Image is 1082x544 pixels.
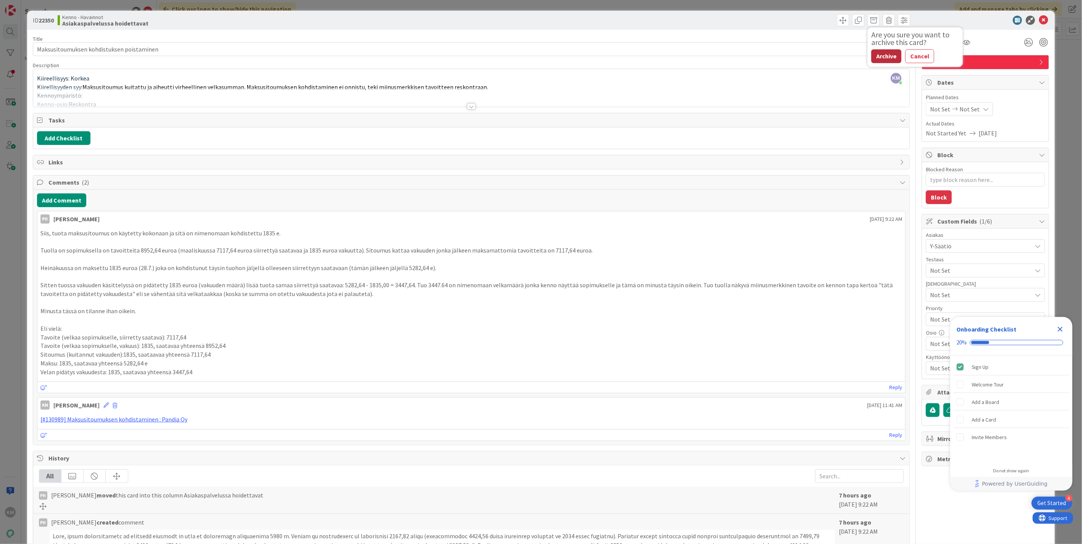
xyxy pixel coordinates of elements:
div: Footer [950,477,1072,491]
div: Onboarding Checklist [956,325,1017,334]
p: Eli vielä: [40,324,902,333]
div: Käyttöönottokriittisyys [926,354,1045,360]
div: PH [40,214,50,224]
div: Sign Up is complete. [953,359,1069,375]
div: KM [40,401,50,410]
span: [DATE] [979,129,997,138]
div: Checklist progress: 20% [956,339,1066,346]
span: Mirrors [937,434,1035,443]
a: Powered by UserGuiding [954,477,1069,491]
div: Are you sure you want to archive this card? [871,31,959,46]
div: Add a Card [972,415,997,424]
div: All [39,470,61,483]
span: Maksusitoumus kuitattu ja aiheutti virheellinen velkasumman. Maksusitoumuksen kohdistaminen ei on... [82,83,488,91]
p: Sitten tuossa vakuuden käsittelyssä on pidätetty 1835 euroa (vakuuden määrä) lisää tuota samaa si... [40,281,902,298]
div: [PERSON_NAME] [53,214,100,224]
span: Havainto [937,58,1035,67]
p: Tavoite (velkaa sopimukselle, siirretty saatava): 7117,64 [40,333,902,342]
span: Block [937,150,1035,159]
input: type card name here... [33,42,910,56]
span: Metrics [937,454,1035,464]
span: Not Started Yet [926,129,966,138]
span: [DATE] 9:22 AM [870,215,902,223]
span: Links [48,158,896,167]
span: Attachments [937,388,1035,397]
a: Reply [889,430,902,440]
label: Blocked Reason [926,166,963,173]
div: Do not show again [993,468,1029,474]
p: Maksu: 1835, saatavaa yhteensä 5282,64 e [40,359,902,368]
a: Reply [889,383,902,392]
div: Invite Members is incomplete. [953,429,1069,446]
p: Velan pidätys vakuudesta: 1835, saatavaa yhteensä 3447,64 [40,368,902,377]
p: Siis, tuota maksusitoumus on käytetty kokonaan ja sitä on nimenomaan kohdistettu 1835 e. [40,229,902,238]
p: Sitoumus (kuitannut vakuuden):1835, saataavaa yhteensä 7117,64 [40,350,902,359]
button: Cancel [905,49,934,63]
span: [PERSON_NAME] comment [51,518,144,527]
span: Not Set [930,364,1032,373]
div: [PERSON_NAME] [53,401,100,410]
div: Osio [926,330,1045,335]
div: Invite Members [972,433,1007,442]
b: 7 hours ago [839,491,871,499]
div: [DEMOGRAPHIC_DATA] [926,281,1045,286]
div: PH [39,491,47,500]
span: Powered by UserGuiding [982,479,1048,488]
div: Add a Board is incomplete. [953,394,1069,410]
a: [#130989] Maksusitoumuksen kohdistaminen : Pandia Oy [40,415,187,423]
p: Minusta tässä on tilanne ihan oikein. [40,307,902,315]
div: Add a Board [972,398,1000,407]
p: Heinäkuussa on maksettu 1835 euroa (28.7.) joka on kohdistunut täysin tuohon jäljellä olleeseen s... [40,264,902,272]
b: 22350 [39,16,54,24]
div: 4 [1066,495,1072,502]
span: Not Set [930,290,1032,299]
span: Not Set [930,266,1032,275]
b: 7 hours ago [839,518,871,526]
span: Planned Dates [926,93,1045,101]
span: Custom Fields [937,217,1035,226]
div: 20% [956,339,967,346]
label: Title [33,35,43,42]
span: Not Set [930,339,1032,348]
b: moved [97,491,116,499]
span: Actual Dates [926,120,1045,128]
span: ( 1/6 ) [979,217,992,225]
div: Add a Card is incomplete. [953,411,1069,428]
span: History [48,454,896,463]
span: Not Set [930,314,1028,325]
div: PH [39,518,47,527]
span: Support [16,1,35,10]
p: Tuolla on sopimuksella on tavoitteita 8952,64 euroa (maaliskuussa 7117,64 euroa siirrettyä saatav... [40,246,902,255]
div: Testaus [926,257,1045,262]
button: Add Checklist [37,131,90,145]
span: Not Set [930,105,950,114]
div: [DATE] 9:22 AM [839,491,904,510]
div: Checklist items [950,356,1072,463]
span: Comments [48,178,896,187]
input: Search... [815,469,904,483]
span: Kiireellisyys: Korkea [37,74,89,82]
button: Add Comment [37,193,86,207]
span: Y-Säätiö [930,241,1032,251]
span: KM [891,73,901,84]
div: Checklist Container [950,317,1072,491]
div: Close Checklist [1054,323,1066,335]
span: Description [33,62,59,69]
div: Asiakas [926,232,1045,238]
span: Kiirellisyyden syy: [37,83,82,91]
div: Sign Up [972,362,989,372]
span: Tasks [48,116,896,125]
div: Priority [926,306,1045,311]
b: Asiakaspalvelussa hoidettavat [62,20,148,26]
div: Welcome Tour [972,380,1004,389]
div: Open Get Started checklist, remaining modules: 4 [1032,497,1072,510]
button: Block [926,190,952,204]
span: [PERSON_NAME] this card into this column Asiakaspalvelussa hoidettavat [51,491,263,500]
span: [DATE] 11:41 AM [867,401,902,409]
button: Archive [871,49,901,63]
div: Get Started [1038,499,1066,507]
p: Tavoite (velkaa sopimukselle, vakuus): 1835, saatavaa yhteensä 8952,64 [40,341,902,350]
span: ( 2 ) [82,179,89,186]
span: Not Set [959,105,980,114]
span: Dates [937,78,1035,87]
